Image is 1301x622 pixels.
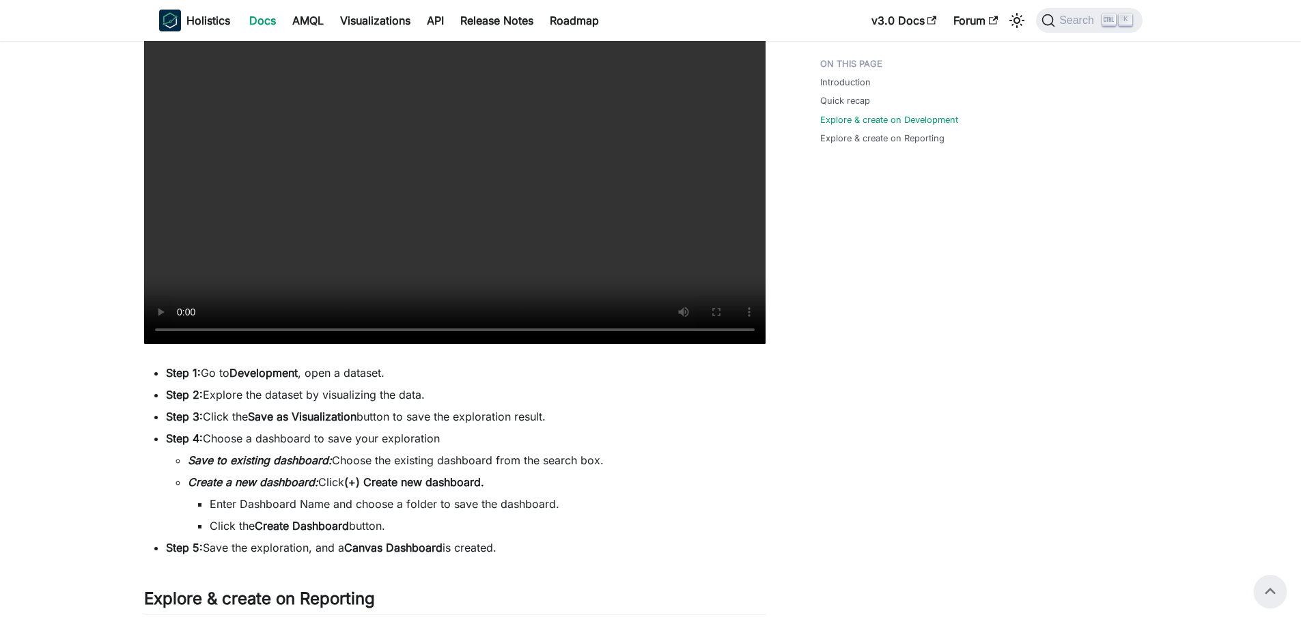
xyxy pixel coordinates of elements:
[542,10,607,31] a: Roadmap
[248,410,356,423] strong: Save as Visualization
[284,10,332,31] a: AMQL
[332,10,419,31] a: Visualizations
[945,10,1006,31] a: Forum
[188,452,766,468] li: Choose the existing dashboard from the search box.
[1006,10,1028,31] button: Switch between dark and light mode (currently light mode)
[166,539,766,556] li: Save the exploration, and a is created.
[820,76,871,89] a: Introduction
[159,10,230,31] a: HolisticsHolistics
[166,408,766,425] li: Click the button to save the exploration result.
[166,541,203,554] strong: Step 5:
[166,410,203,423] strong: Step 3:
[166,432,203,445] strong: Step 4:
[188,474,766,534] li: Click
[166,365,766,381] li: Go to , open a dataset.
[166,388,203,401] strong: Step 2:
[241,10,284,31] a: Docs
[863,10,945,31] a: v3.0 Docs
[820,132,945,145] a: Explore & create on Reporting
[166,430,766,534] li: Choose a dashboard to save your exploration
[344,541,443,554] strong: Canvas Dashboard
[1254,575,1287,608] button: Scroll back to top
[186,12,230,29] b: Holistics
[188,453,332,467] strong: Save to existing dashboard:
[1119,14,1132,26] kbd: K
[820,94,870,107] a: Quick recap
[166,366,201,380] strong: Step 1:
[820,113,958,126] a: Explore & create on Development
[255,519,349,533] strong: Create Dashboard
[1036,8,1142,33] button: Search (Ctrl+K)
[210,496,766,512] li: Enter Dashboard Name and choose a folder to save the dashboard.
[159,10,181,31] img: Holistics
[452,10,542,31] a: Release Notes
[344,475,484,489] strong: (+) Create new dashboard.
[210,518,766,534] li: Click the button.
[144,589,766,614] h2: Explore & create on Reporting
[229,366,298,380] strong: Development
[188,475,318,489] strong: Create a new dashboard:
[1055,14,1102,27] span: Search
[419,10,452,31] a: API
[166,386,766,403] li: Explore the dataset by visualizing the data.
